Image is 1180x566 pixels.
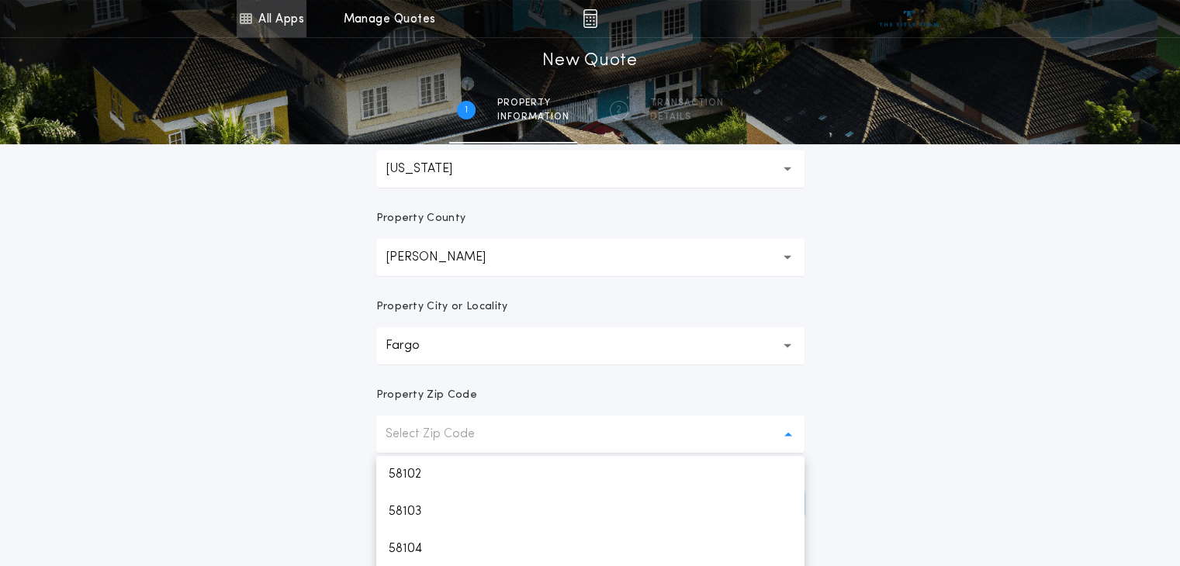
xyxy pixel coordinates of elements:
span: information [497,111,569,123]
p: Select Zip Code [386,425,500,443]
button: [PERSON_NAME] [376,239,805,276]
p: Fargo [386,336,445,355]
p: 58103 [376,493,805,530]
span: details [650,111,724,123]
span: Transaction [650,97,724,109]
p: Property City or Locality [376,299,508,315]
h2: 2 [616,104,621,116]
span: Property [497,97,569,109]
p: [US_STATE] [386,160,477,178]
img: img [583,9,597,28]
button: Select Zip Code [376,416,805,453]
button: [US_STATE] [376,150,805,188]
h2: 1 [465,104,468,116]
button: Fargo [376,327,805,364]
p: Property County [376,211,466,226]
h1: New Quote [542,49,637,74]
p: Property Zip Code [376,388,477,403]
p: [PERSON_NAME] [386,248,510,267]
p: 58102 [376,456,805,493]
img: vs-icon [880,11,938,26]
